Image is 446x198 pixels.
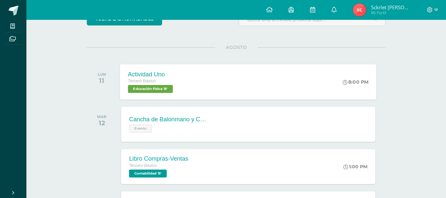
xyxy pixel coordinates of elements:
[129,163,156,168] span: Tercero Básico
[371,4,411,11] span: Sckrlet [PERSON_NAME][US_STATE]
[98,77,106,85] div: 11
[343,164,367,170] div: 1:00 PM
[343,79,369,85] div: 8:00 PM
[97,119,106,127] div: 12
[98,72,106,77] div: LUN
[128,71,175,78] div: Actividad Uno
[353,3,366,17] img: 41276d7fe83bb94c4ae535f17fe16d27.png
[129,125,152,133] span: Evento
[128,79,156,83] span: Tercero Básico
[129,170,167,178] span: Contabilidad 'B'
[128,85,173,93] span: Educación Física 'B'
[371,10,411,16] span: Mi Perfil
[97,114,106,119] div: MAR
[215,44,257,50] span: AGOSTO
[129,155,188,162] div: Libro Compras-Ventas
[129,116,208,123] div: Cancha de Balonmano y Contenido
